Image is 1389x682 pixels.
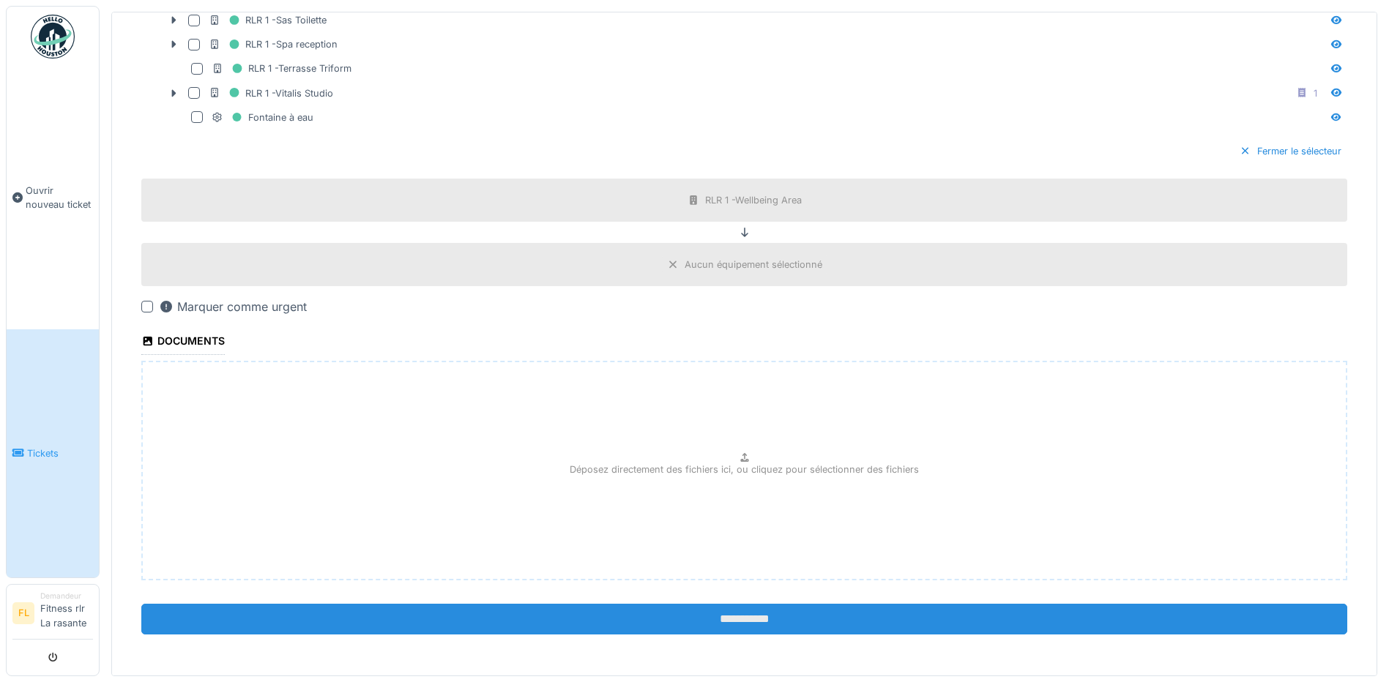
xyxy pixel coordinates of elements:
div: 1 [1314,86,1317,100]
div: Demandeur [40,591,93,602]
div: RLR 1 -Wellbeing Area [705,193,802,207]
div: Aucun équipement sélectionné [685,258,822,271]
p: Déposez directement des fichiers ici, ou cliquez pour sélectionner des fichiers [570,462,919,476]
div: RLR 1 -Spa reception [209,35,338,53]
div: RLR 1 -Terrasse Triform [212,59,351,78]
li: FL [12,602,34,624]
div: Documents [141,330,225,355]
div: RLR 1 -Vitalis Studio [209,84,333,102]
div: Fontaine à eau [212,108,313,127]
a: FL DemandeurFitness rlr La rasante [12,591,93,640]
div: RLR 1 -Sas Toilette [209,11,327,29]
div: Fermer le sélecteur [1234,141,1347,161]
img: Badge_color-CXgf-gQk.svg [31,15,75,59]
a: Ouvrir nouveau ticket [7,67,99,329]
a: Tickets [7,329,99,577]
li: Fitness rlr La rasante [40,591,93,636]
span: Ouvrir nouveau ticket [26,184,93,211]
div: Marquer comme urgent [159,298,307,315]
span: Tickets [27,446,93,460]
